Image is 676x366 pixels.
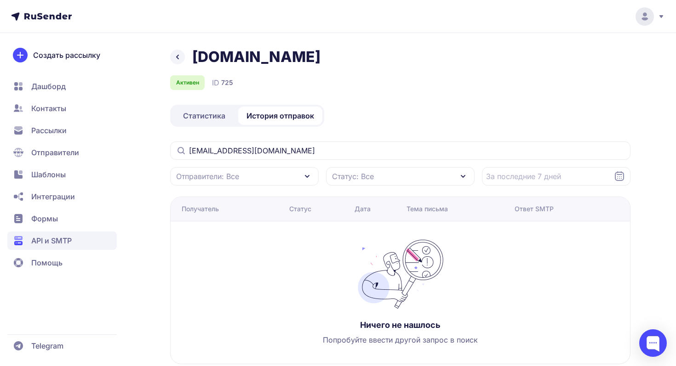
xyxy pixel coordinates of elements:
[176,171,239,182] span: Отправители: Все
[221,78,233,87] span: 725
[33,50,100,61] span: Создать рассылку
[482,167,630,186] input: Datepicker input
[182,204,219,214] div: Получатель
[355,204,371,214] div: Дата
[31,103,66,114] span: Контакты
[355,240,447,309] img: no_photo
[515,204,554,214] div: Ответ SMTP
[238,107,322,125] a: История отправок
[246,110,314,121] span: История отправок
[31,169,66,180] span: Шаблоны
[31,125,67,136] span: Рассылки
[31,191,75,202] span: Интеграции
[360,320,441,331] h3: Ничего не нашлось
[31,235,72,246] span: API и SMTP
[289,204,311,214] div: Статус
[407,204,448,214] div: Тема письма
[31,257,63,268] span: Помощь
[212,77,233,88] div: ID
[183,110,225,121] span: Статистика
[323,334,478,345] span: Попробуйте ввести другой запрос в поиск
[192,48,321,66] h1: [DOMAIN_NAME]
[170,141,630,160] input: Поиск
[31,340,63,351] span: Telegram
[172,107,236,125] a: Статистика
[31,81,66,92] span: Дашборд
[31,147,79,158] span: Отправители
[31,213,58,224] span: Формы
[176,79,199,86] span: Активен
[332,171,374,182] span: Статус: Все
[7,337,117,355] a: Telegram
